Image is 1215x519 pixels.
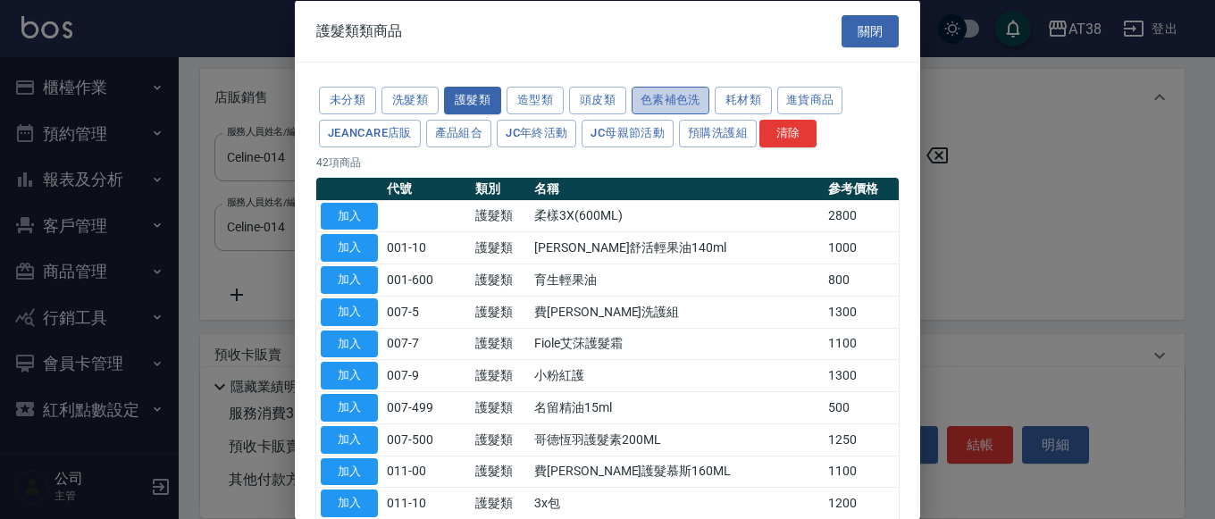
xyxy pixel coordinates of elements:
td: 1300 [824,296,899,328]
button: 護髮類 [444,87,501,114]
button: 頭皮類 [569,87,626,114]
button: 加入 [321,297,378,325]
td: 500 [824,391,899,423]
button: 加入 [321,394,378,422]
td: [PERSON_NAME]舒活輕果油140ml [530,231,824,264]
td: 護髮類 [471,423,530,456]
td: 費[PERSON_NAME]洗護組 [530,296,824,328]
td: 哥德恆羽護髮素200ML [530,423,824,456]
button: 加入 [321,234,378,262]
td: 護髮類 [471,456,530,488]
button: 產品組合 [426,119,492,146]
button: JC母親節活動 [582,119,674,146]
td: Fiole艾莯護髮霜 [530,328,824,360]
td: 護髮類 [471,487,530,519]
td: 柔樣3X(600ML) [530,200,824,232]
td: 007-9 [382,359,471,391]
button: 加入 [321,202,378,230]
td: 1250 [824,423,899,456]
td: 2800 [824,200,899,232]
td: 護髮類 [471,391,530,423]
td: 800 [824,264,899,296]
button: 未分類 [319,87,376,114]
button: JeanCare店販 [319,119,421,146]
span: 護髮類類商品 [316,21,402,39]
td: 1200 [824,487,899,519]
td: 011-10 [382,487,471,519]
td: 護髮類 [471,359,530,391]
button: JC年終活動 [497,119,576,146]
td: 1300 [824,359,899,391]
td: 護髮類 [471,328,530,360]
button: 加入 [321,266,378,294]
td: 3x包 [530,487,824,519]
button: 加入 [321,425,378,453]
td: 007-499 [382,391,471,423]
td: 護髮類 [471,231,530,264]
th: 代號 [382,177,471,200]
td: 小粉紅護 [530,359,824,391]
button: 加入 [321,457,378,485]
td: 007-5 [382,296,471,328]
td: 1100 [824,456,899,488]
td: 護髮類 [471,296,530,328]
th: 參考價格 [824,177,899,200]
th: 類別 [471,177,530,200]
th: 名稱 [530,177,824,200]
button: 預購洗護組 [679,119,757,146]
td: 育生輕果油 [530,264,824,296]
td: 護髮類 [471,264,530,296]
td: 007-500 [382,423,471,456]
button: 加入 [321,330,378,357]
td: 費[PERSON_NAME]護髮慕斯160ML [530,456,824,488]
td: 011-00 [382,456,471,488]
button: 清除 [759,119,817,146]
td: 名留精油15ml [530,391,824,423]
button: 加入 [321,362,378,389]
td: 1000 [824,231,899,264]
button: 進貨商品 [777,87,843,114]
button: 色素補色洗 [632,87,709,114]
button: 洗髮類 [381,87,439,114]
td: 001-600 [382,264,471,296]
td: 001-10 [382,231,471,264]
button: 加入 [321,490,378,517]
td: 1100 [824,328,899,360]
button: 造型類 [507,87,564,114]
button: 耗材類 [715,87,772,114]
td: 007-7 [382,328,471,360]
button: 關閉 [842,14,899,47]
td: 護髮類 [471,200,530,232]
p: 42 項商品 [316,154,899,170]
